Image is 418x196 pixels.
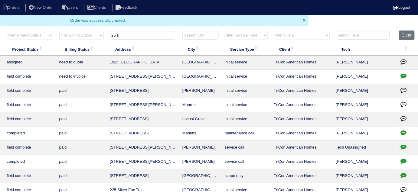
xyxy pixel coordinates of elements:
td: [STREET_ADDRESS][PERSON_NAME] [107,141,179,155]
td: [PERSON_NAME] [179,141,222,155]
td: [GEOGRAPHIC_DATA] [179,70,222,84]
a: New Order [25,5,57,10]
td: service call [222,141,271,155]
td: [STREET_ADDRESS][PERSON_NAME] [107,98,179,112]
span: × [303,18,306,23]
td: [PERSON_NAME] [333,155,396,169]
td: [GEOGRAPHIC_DATA] [179,56,222,70]
td: paid [56,112,107,127]
td: [PERSON_NAME] [333,84,396,98]
input: Search City [182,31,219,40]
td: [PERSON_NAME] [333,70,396,84]
td: paid [56,98,107,112]
td: [STREET_ADDRESS] [107,112,179,127]
td: [STREET_ADDRESS] [107,84,179,98]
td: initial service [222,84,271,98]
td: field complete [4,141,56,155]
td: completed [4,127,56,141]
li: New Order [25,4,57,12]
td: scope only [222,169,271,183]
td: [GEOGRAPHIC_DATA] [179,169,222,183]
td: 1925 [GEOGRAPHIC_DATA] [107,56,179,70]
td: [PERSON_NAME] [179,155,222,169]
td: service call [222,155,271,169]
td: field complete [4,98,56,112]
td: TriCon American Homes [271,141,333,155]
th: Billing Status: activate to sort column ascending [56,43,107,56]
button: Clear [399,31,414,40]
td: [STREET_ADDRESS] [107,169,179,183]
td: TriCon American Homes [271,112,333,127]
td: initial service [222,56,271,70]
th: Tech [333,43,396,56]
td: [PERSON_NAME] [333,112,396,127]
td: [PERSON_NAME] [333,56,396,70]
td: paid [56,155,107,169]
td: [STREET_ADDRESS][PERSON_NAME] [107,70,179,84]
td: Monroe [179,98,222,112]
td: paid [56,84,107,98]
td: assigned [4,56,56,70]
td: maintenance call [222,127,271,141]
input: Search Tech [336,31,390,40]
td: paid [56,127,107,141]
td: paid [56,141,107,155]
td: field complete [4,112,56,127]
input: Search Address [110,31,176,40]
th: Service Type: activate to sort column ascending [222,43,271,56]
td: TriCon American Homes [271,155,333,169]
td: initial service [222,112,271,127]
td: TriCon American Homes [271,127,333,141]
td: field complete [4,84,56,98]
td: need to quote [56,56,107,70]
td: [STREET_ADDRESS][PERSON_NAME] [107,155,179,169]
th: Client: activate to sort column ascending [271,43,333,56]
td: [STREET_ADDRESS] [107,127,179,141]
th: Address: activate to sort column ascending [107,43,179,56]
td: initial service [222,70,271,84]
td: TriCon American Homes [271,98,333,112]
td: [PERSON_NAME] [333,98,396,112]
td: paid [56,169,107,183]
li: Feedback [112,4,142,12]
td: TriCon American Homes [271,56,333,70]
td: field complete [4,70,56,84]
td: Marietta [179,127,222,141]
li: Clients [84,4,111,12]
td: [PERSON_NAME] [333,127,396,141]
a: Clients [84,5,111,10]
td: field complete [4,169,56,183]
span: Close [303,18,306,23]
td: [PERSON_NAME] [333,169,396,183]
td: Tech Unassigned [333,141,396,155]
td: need to invoice [56,70,107,84]
li: Users [59,4,83,12]
td: [PERSON_NAME] [179,84,222,98]
th: Project Status: activate to sort column ascending [4,43,56,56]
th: City: activate to sort column ascending [179,43,222,56]
td: completed [4,155,56,169]
a: Logout [393,5,410,10]
td: TriCon American Homes [271,169,333,183]
a: Users [59,5,83,10]
td: Locust Grove [179,112,222,127]
td: initial service [222,98,271,112]
td: TriCon American Homes [271,84,333,98]
td: TriCon American Homes [271,70,333,84]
